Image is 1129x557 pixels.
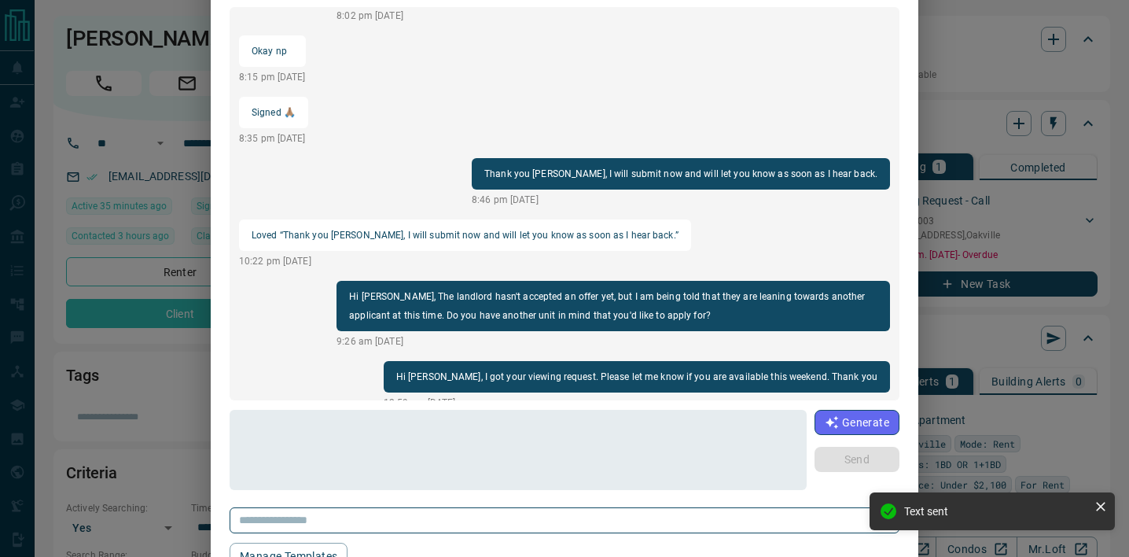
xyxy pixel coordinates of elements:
p: 12:59 pm [DATE] [384,396,890,410]
p: 8:46 pm [DATE] [472,193,890,207]
div: Text sent [904,505,1088,518]
p: Hi [PERSON_NAME], The landlord hasn't accepted an offer yet, but I am being told that they are le... [349,287,877,325]
p: Okay np [252,42,293,61]
p: 8:15 pm [DATE] [239,70,306,84]
p: 8:35 pm [DATE] [239,131,308,146]
p: Signed 🙏🏽 [252,103,296,122]
p: Hi [PERSON_NAME], I got your viewing request. Please let me know if you are available this weeken... [396,367,877,386]
p: 10:22 pm [DATE] [239,254,691,268]
p: Loved “Thank you [PERSON_NAME], I will submit now and will let you know as soon as I hear back.” [252,226,679,245]
button: Generate [815,410,899,435]
p: 9:26 am [DATE] [336,334,890,349]
p: Thank you [PERSON_NAME], I will submit now and will let you know as soon as I hear back. [484,164,877,183]
p: 8:02 pm [DATE] [336,9,890,23]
